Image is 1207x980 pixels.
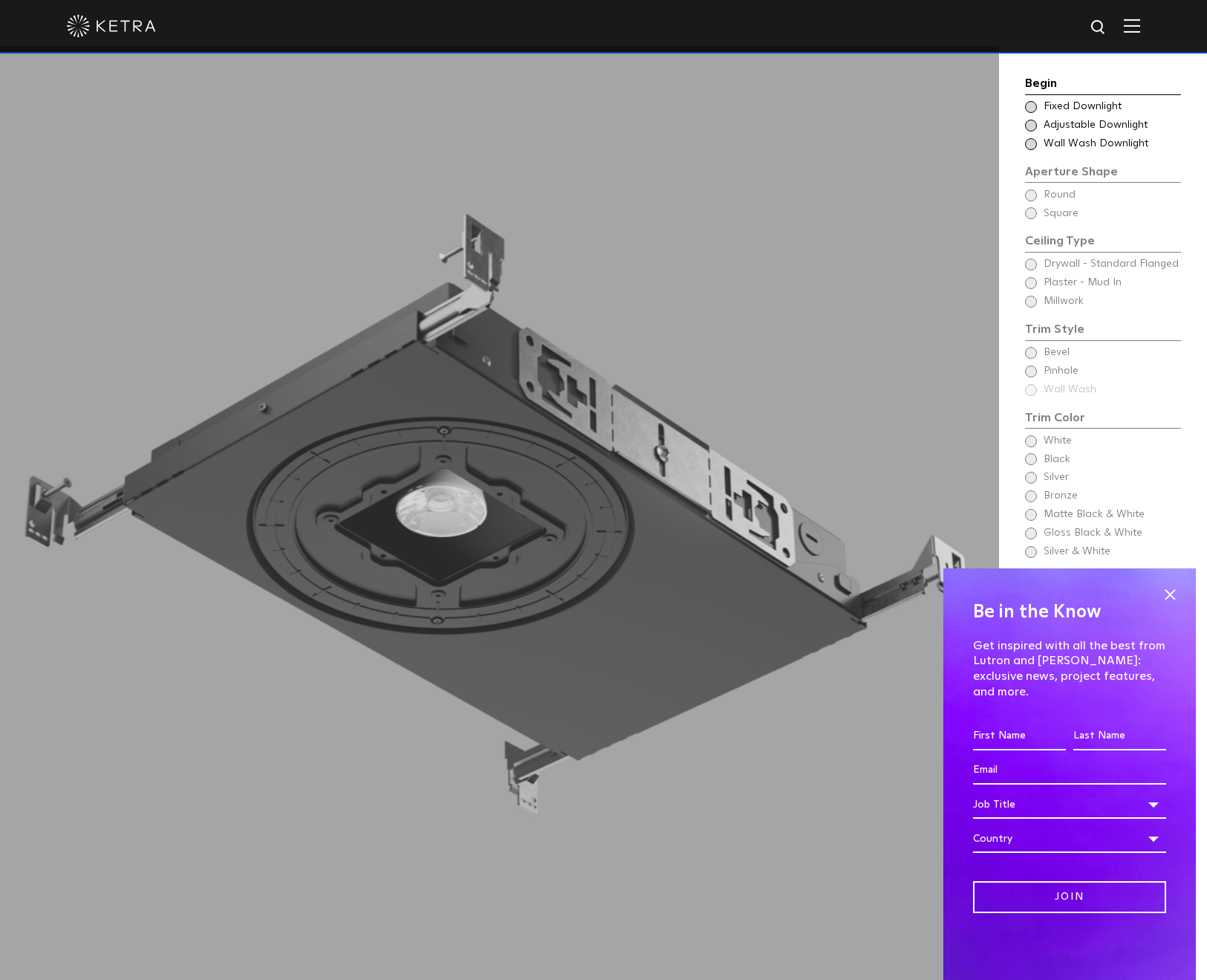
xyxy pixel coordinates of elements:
[973,722,1066,750] input: First Name
[67,15,156,37] img: ketra-logo-2019-white
[973,598,1166,626] h4: Be in the Know
[1044,137,1180,152] span: Wall Wash Downlight
[973,881,1166,913] input: Join
[973,638,1166,700] p: Get inspired with all the best from Lutron and [PERSON_NAME]: exclusive news, project features, a...
[1073,722,1166,750] input: Last Name
[973,756,1166,785] input: Email
[973,825,1166,853] div: Country
[1044,100,1180,114] span: Fixed Downlight
[973,791,1166,819] div: Job Title
[1025,74,1181,95] div: Begin
[1090,19,1108,37] img: search icon
[1044,118,1180,133] span: Adjustable Downlight
[1124,19,1140,33] img: Hamburger%20Nav.svg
